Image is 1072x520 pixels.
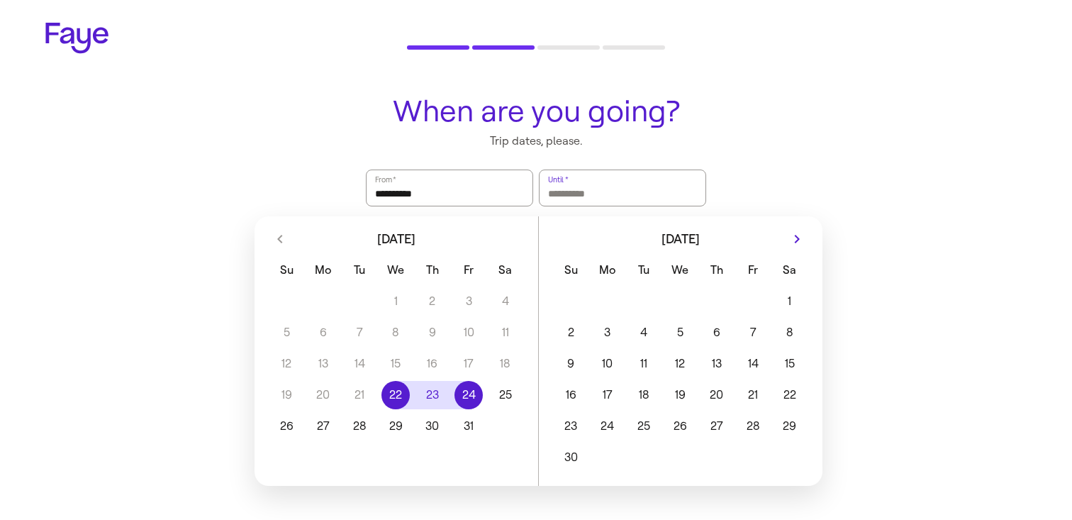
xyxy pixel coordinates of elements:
button: 22 [771,381,808,409]
h1: When are you going? [357,95,715,128]
span: Friday [452,256,486,284]
label: Until [547,172,569,187]
button: 19 [662,381,698,409]
button: 9 [553,350,589,378]
button: 30 [553,443,589,472]
span: Sunday [554,256,588,284]
button: 29 [771,412,808,441]
button: 27 [305,412,341,441]
button: 23 [553,412,589,441]
button: 10 [589,350,625,378]
span: Wednesday [379,256,413,284]
button: 18 [625,381,661,409]
span: Thursday [415,256,449,284]
button: Next month [786,228,808,250]
button: 28 [341,412,377,441]
button: 3 [589,319,625,347]
span: Saturday [773,256,806,284]
span: Tuesday [627,256,660,284]
button: 21 [735,381,771,409]
span: Thursday [700,256,733,284]
button: 4 [625,319,661,347]
button: 22 [378,381,414,409]
button: 8 [771,319,808,347]
span: Saturday [488,256,522,284]
button: 6 [698,319,735,347]
span: [DATE] [661,233,700,245]
button: 2 [553,319,589,347]
button: 17 [589,381,625,409]
button: 27 [698,412,735,441]
button: 29 [378,412,414,441]
button: 28 [735,412,771,441]
p: Trip dates, please. [357,133,715,149]
button: 24 [451,381,487,409]
button: 13 [698,350,735,378]
button: 30 [414,412,450,441]
button: 31 [451,412,487,441]
button: 24 [589,412,625,441]
button: 5 [662,319,698,347]
button: 25 [487,381,523,409]
button: 1 [771,287,808,316]
span: [DATE] [377,233,415,245]
button: 12 [662,350,698,378]
span: Wednesday [664,256,697,284]
button: 7 [735,319,771,347]
button: 16 [553,381,589,409]
button: 14 [735,350,771,378]
button: 26 [662,412,698,441]
span: Tuesday [342,256,376,284]
button: 11 [625,350,661,378]
span: Sunday [270,256,303,284]
span: Monday [306,256,340,284]
label: From [374,172,397,187]
button: 20 [698,381,735,409]
button: 25 [625,412,661,441]
span: Monday [591,256,624,284]
button: 23 [414,381,450,409]
span: Friday [737,256,770,284]
button: 26 [269,412,305,441]
button: 15 [771,350,808,378]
